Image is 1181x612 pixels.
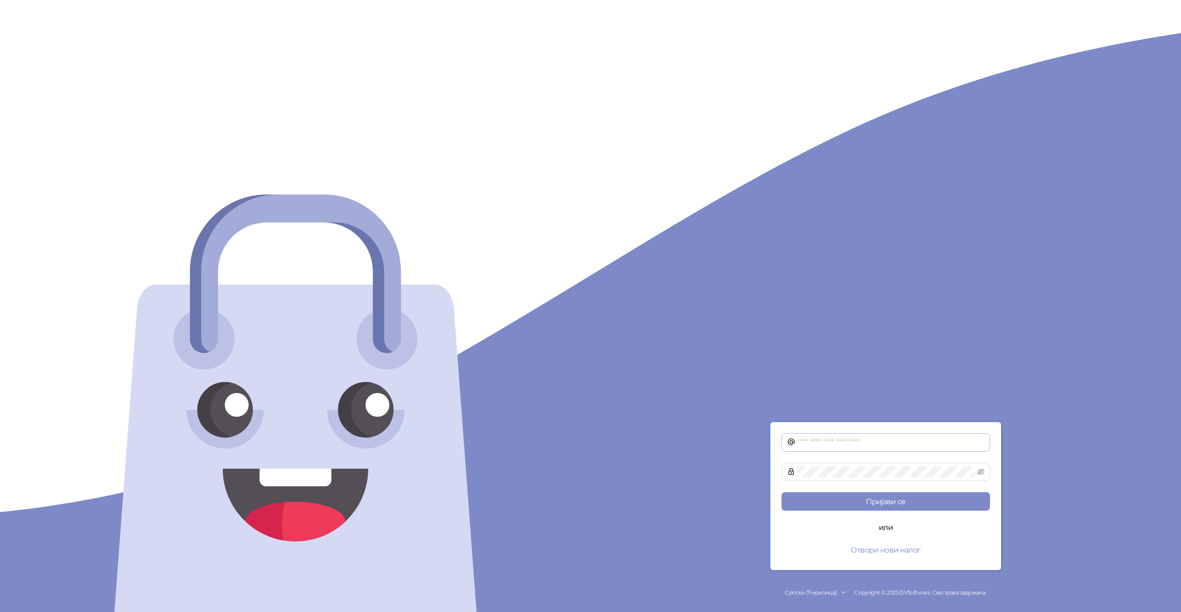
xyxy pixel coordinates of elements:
[977,468,984,476] span: eye-invisible
[785,588,836,597] div: Српски (Ћирилица)
[781,492,990,511] button: Пријави се
[781,541,990,559] button: Отвори нови налог
[590,588,1181,597] div: Copyright © 2025 DVSoftware. Сва права задржана.
[781,546,990,554] a: Отвори нови налог
[110,194,481,612] img: logo-face.svg
[871,522,900,533] span: или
